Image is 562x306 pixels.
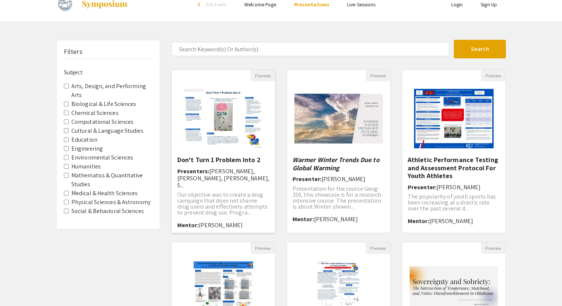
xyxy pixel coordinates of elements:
h5: Filters [64,48,83,56]
a: Welcome Page [244,1,276,8]
span: [PERSON_NAME] [314,215,358,223]
p: Presentation for the course Geog-316, this showcase is for a research-intensive course. The prese... [293,186,385,210]
div: Open Presentation <p><em style="color: rgb(0, 30, 46);">Warmer Winter Trends Due to Global Warmin... [287,70,391,233]
span: Mentor: [408,217,429,225]
a: Login [451,1,463,8]
a: Sign Up [481,1,497,8]
img: <p>Don't Turn 1 Problem Into 2</p> [176,81,270,156]
button: Search [454,40,506,58]
label: Education [71,135,97,144]
h6: Subject [64,69,152,76]
button: Preview [481,70,506,81]
em: Warmer Winter Trends Due to Global Warming [293,155,379,172]
label: Humanities [71,162,101,171]
label: Engineering [71,144,103,153]
span: Mentor: [293,215,314,223]
span: The popularity of youth sports has been increasing at a drastic rate over the past several d... [408,193,496,212]
img: <p>Athletic Performance Testing and Assessment Protocol For Youth Athletes</p> [407,81,501,156]
div: arrow_back_ios [198,2,202,7]
span: [PERSON_NAME] [429,217,473,225]
h5: Don't Turn 1 Problem Into 2 [177,156,269,164]
span: Exit Event [206,1,226,8]
button: Preview [251,242,275,254]
h6: Presenter: [293,175,385,183]
label: Arts, Design, and Performing Arts [71,82,152,100]
span: [PERSON_NAME] [437,183,481,191]
label: Physical Sciences & Astronomy [71,198,151,207]
a: Live Sessions [347,1,375,8]
span: [PERSON_NAME] [322,175,365,183]
label: Chemical Sciences [71,109,119,117]
button: Preview [366,70,390,81]
label: Cultural & Language Studies [71,126,143,135]
label: Computational Sciences [71,117,133,126]
h6: Presenters: [177,168,269,189]
span: [PERSON_NAME], [PERSON_NAME], [PERSON_NAME], S... [177,167,269,189]
label: Mathematics & Quantitative Studies [71,171,152,189]
button: Preview [481,242,506,254]
h6: Presenter: [408,184,500,191]
label: Social & Behavioral Sciences [71,207,144,216]
label: Medical & Health Sciences [71,189,138,198]
p: Our objective was to create a drug campaign that does not shame drug users and effectively attemp... [177,192,269,216]
a: Presentations [294,1,329,8]
h5: Athletic Performance Testing and Assessment Protocol For Youth Athletes [408,156,500,180]
img: <p><em style="color: rgb(0, 30, 46);">Warmer Winter Trends Due to Global Warming</em></p> [287,86,390,151]
span: Mentor: [177,221,199,229]
iframe: Chat [6,273,32,300]
button: Preview [366,242,390,254]
span: [PERSON_NAME] [199,221,243,229]
label: Biological & Life Sciences [71,100,136,109]
button: Preview [251,70,275,81]
label: Environmental Sciences [71,153,133,162]
div: Open Presentation <p>Don't Turn 1 Problem Into 2</p> [171,70,275,233]
input: Search Keyword(s) Or Author(s) [171,42,449,56]
div: Open Presentation <p>Athletic Performance Testing and Assessment Protocol For Youth Athletes</p> [402,70,506,233]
